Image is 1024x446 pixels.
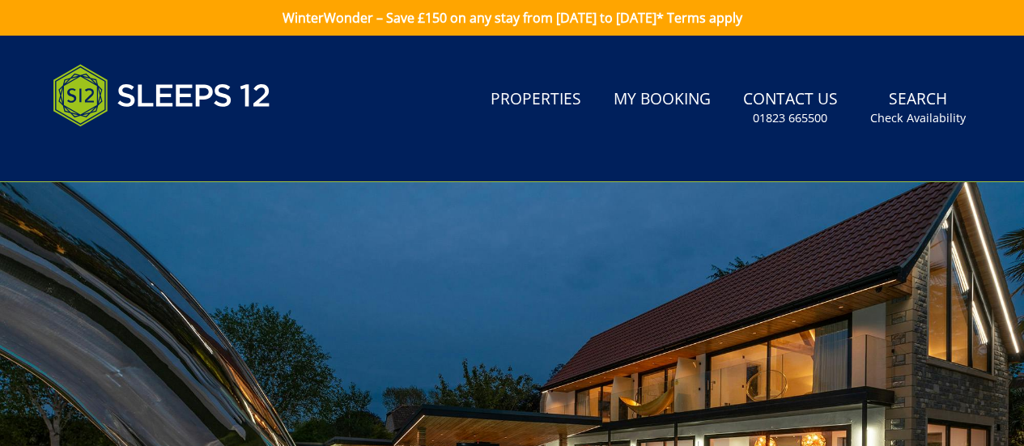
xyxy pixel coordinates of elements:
[870,110,966,126] small: Check Availability
[864,82,972,134] a: SearchCheck Availability
[45,146,215,159] iframe: Customer reviews powered by Trustpilot
[737,82,844,134] a: Contact Us01823 665500
[607,82,717,118] a: My Booking
[53,55,271,136] img: Sleeps 12
[484,82,588,118] a: Properties
[753,110,827,126] small: 01823 665500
